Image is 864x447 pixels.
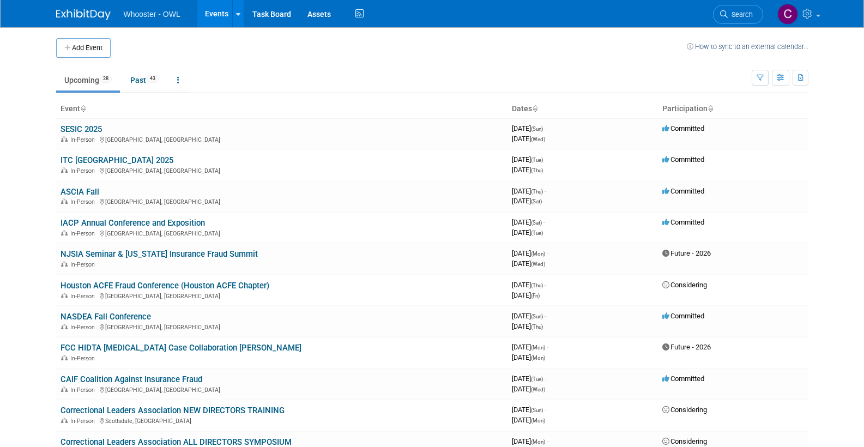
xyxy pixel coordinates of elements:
[512,218,545,226] span: [DATE]
[61,228,503,237] div: [GEOGRAPHIC_DATA], [GEOGRAPHIC_DATA]
[61,406,285,415] a: Correctional Leaders Association NEW DIRECTORS TRAINING
[531,439,545,445] span: (Mon)
[56,9,111,20] img: ExhibitDay
[61,324,68,329] img: In-Person Event
[61,166,503,174] div: [GEOGRAPHIC_DATA], [GEOGRAPHIC_DATA]
[56,38,111,58] button: Add Event
[662,343,711,351] span: Future - 2026
[122,70,167,90] a: Past43
[61,218,205,228] a: IACP Annual Conference and Exposition
[70,198,98,206] span: In-Person
[512,416,545,424] span: [DATE]
[61,312,151,322] a: NASDEA Fall Conference
[662,437,707,445] span: Considering
[61,124,102,134] a: SESIC 2025
[662,155,704,164] span: Committed
[543,218,545,226] span: -
[512,281,546,289] span: [DATE]
[658,100,808,118] th: Participation
[547,437,548,445] span: -
[531,167,543,173] span: (Thu)
[512,312,546,320] span: [DATE]
[531,355,545,361] span: (Mon)
[531,293,540,299] span: (Fri)
[545,406,546,414] span: -
[512,166,543,174] span: [DATE]
[545,281,546,289] span: -
[531,261,545,267] span: (Wed)
[531,324,543,330] span: (Thu)
[56,100,507,118] th: Event
[61,281,269,291] a: Houston ACFE Fraud Conference (Houston ACFE Chapter)
[61,322,503,331] div: [GEOGRAPHIC_DATA], [GEOGRAPHIC_DATA]
[531,282,543,288] span: (Thu)
[512,353,545,361] span: [DATE]
[147,75,159,83] span: 43
[512,385,545,393] span: [DATE]
[61,136,68,142] img: In-Person Event
[662,406,707,414] span: Considering
[61,155,173,165] a: ITC [GEOGRAPHIC_DATA] 2025
[512,135,545,143] span: [DATE]
[531,376,543,382] span: (Tue)
[531,126,543,132] span: (Sun)
[547,343,548,351] span: -
[70,324,98,331] span: In-Person
[531,345,545,351] span: (Mon)
[662,218,704,226] span: Committed
[70,386,98,394] span: In-Person
[532,104,537,113] a: Sort by Start Date
[545,374,546,383] span: -
[512,406,546,414] span: [DATE]
[512,437,548,445] span: [DATE]
[70,167,98,174] span: In-Person
[512,155,546,164] span: [DATE]
[662,374,704,383] span: Committed
[531,220,542,226] span: (Sat)
[61,167,68,173] img: In-Person Event
[512,228,543,237] span: [DATE]
[70,261,98,268] span: In-Person
[61,135,503,143] div: [GEOGRAPHIC_DATA], [GEOGRAPHIC_DATA]
[61,374,202,384] a: CAIF Coalition Against Insurance Fraud
[531,386,545,392] span: (Wed)
[687,43,808,51] a: How to sync to an external calendar...
[70,293,98,300] span: In-Person
[547,249,548,257] span: -
[512,124,546,132] span: [DATE]
[512,249,548,257] span: [DATE]
[70,418,98,425] span: In-Person
[531,136,545,142] span: (Wed)
[100,75,112,83] span: 28
[531,313,543,319] span: (Sun)
[61,343,301,353] a: FCC HIDTA [MEDICAL_DATA] Case Collaboration [PERSON_NAME]
[545,124,546,132] span: -
[56,70,120,90] a: Upcoming28
[70,136,98,143] span: In-Person
[662,281,707,289] span: Considering
[61,418,68,423] img: In-Person Event
[61,416,503,425] div: Scottsdale, [GEOGRAPHIC_DATA]
[728,10,753,19] span: Search
[662,124,704,132] span: Committed
[545,187,546,195] span: -
[531,157,543,163] span: (Tue)
[531,198,542,204] span: (Sat)
[713,5,763,24] a: Search
[61,386,68,392] img: In-Person Event
[545,312,546,320] span: -
[777,4,798,25] img: Clare Louise Southcombe
[61,437,292,447] a: Correctional Leaders Association ALL DIRECTORS SYMPOSIUM
[512,197,542,205] span: [DATE]
[512,259,545,268] span: [DATE]
[61,230,68,235] img: In-Person Event
[61,261,68,267] img: In-Person Event
[61,291,503,300] div: [GEOGRAPHIC_DATA], [GEOGRAPHIC_DATA]
[531,189,543,195] span: (Thu)
[708,104,713,113] a: Sort by Participation Type
[61,355,68,360] img: In-Person Event
[61,197,503,206] div: [GEOGRAPHIC_DATA], [GEOGRAPHIC_DATA]
[531,230,543,236] span: (Tue)
[61,385,503,394] div: [GEOGRAPHIC_DATA], [GEOGRAPHIC_DATA]
[531,251,545,257] span: (Mon)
